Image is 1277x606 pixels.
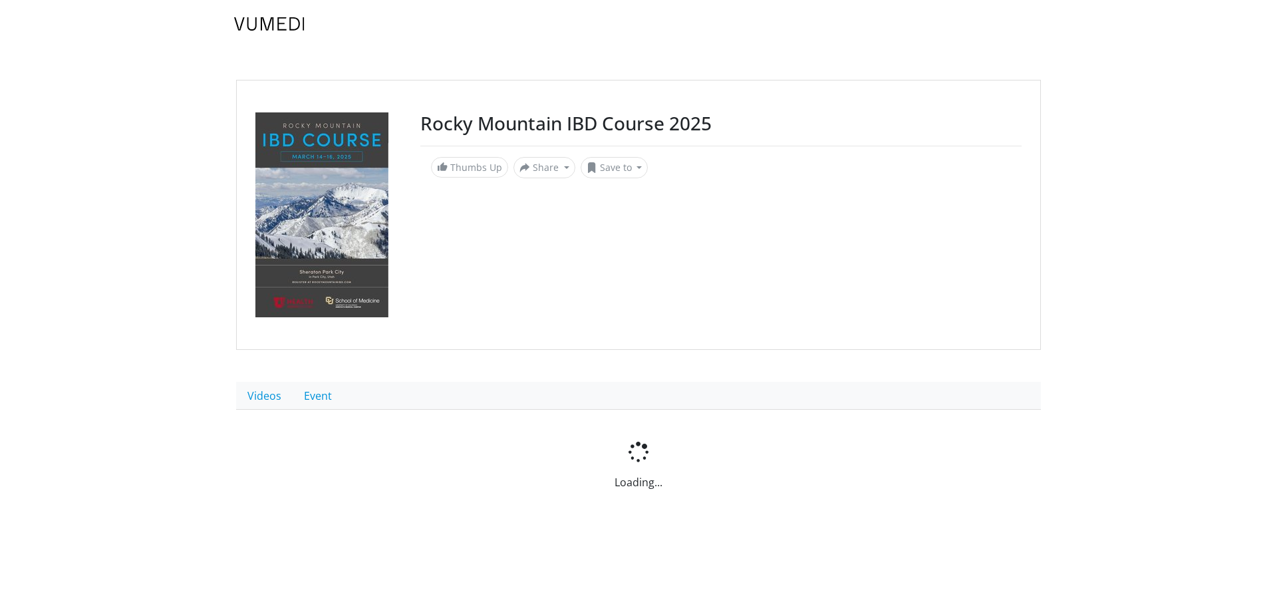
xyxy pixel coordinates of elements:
p: Loading... [236,474,1041,490]
img: VuMedi Logo [234,17,305,31]
a: Thumbs Up [431,157,508,178]
button: Save to [581,157,648,178]
a: Event [293,382,343,410]
a: Videos [236,382,293,410]
h3: Rocky Mountain IBD Course 2025 [420,112,1022,135]
button: Share [513,157,575,178]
